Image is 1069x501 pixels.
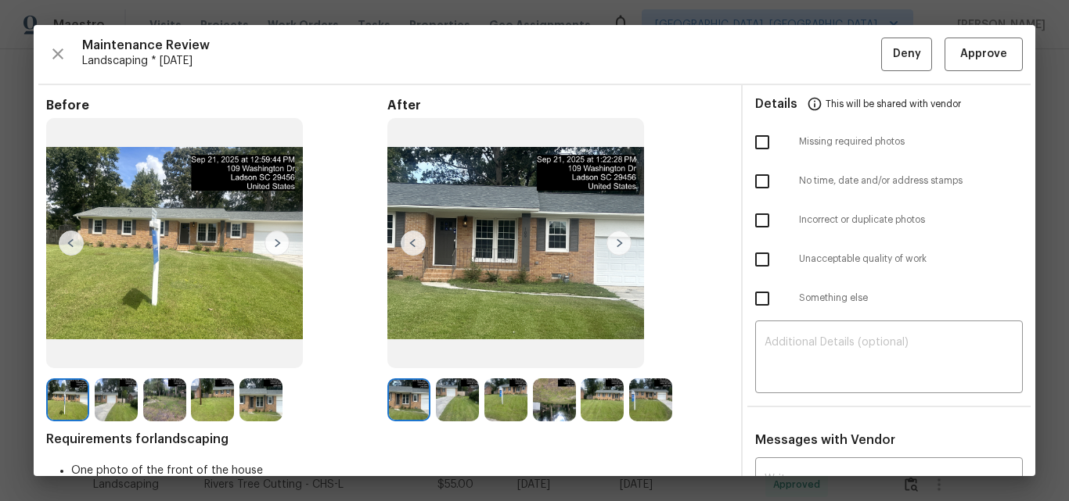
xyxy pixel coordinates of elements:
[82,38,881,53] span: Maintenance Review
[755,434,895,446] span: Messages with Vendor
[945,38,1023,71] button: Approve
[799,213,1023,227] span: Incorrect or duplicate photos
[743,240,1035,279] div: Unacceptable quality of work
[743,201,1035,240] div: Incorrect or duplicate photos
[799,252,1023,266] span: Unacceptable quality of work
[606,231,632,256] img: right-chevron-button-url
[881,38,932,71] button: Deny
[799,174,1023,188] span: No time, date and/or address stamps
[387,98,729,113] span: After
[960,45,1007,64] span: Approve
[799,292,1023,305] span: Something else
[743,162,1035,201] div: No time, date and/or address stamps
[46,431,729,447] span: Requirements for landscaping
[826,85,961,123] span: This will be shared with vendor
[59,231,84,256] img: left-chevron-button-url
[799,135,1023,149] span: Missing required photos
[82,53,881,69] span: Landscaping * [DATE]
[755,85,797,123] span: Details
[743,279,1035,318] div: Something else
[46,98,387,113] span: Before
[743,123,1035,162] div: Missing required photos
[401,231,426,256] img: left-chevron-button-url
[893,45,921,64] span: Deny
[71,463,729,478] li: One photo of the front of the house
[265,231,290,256] img: right-chevron-button-url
